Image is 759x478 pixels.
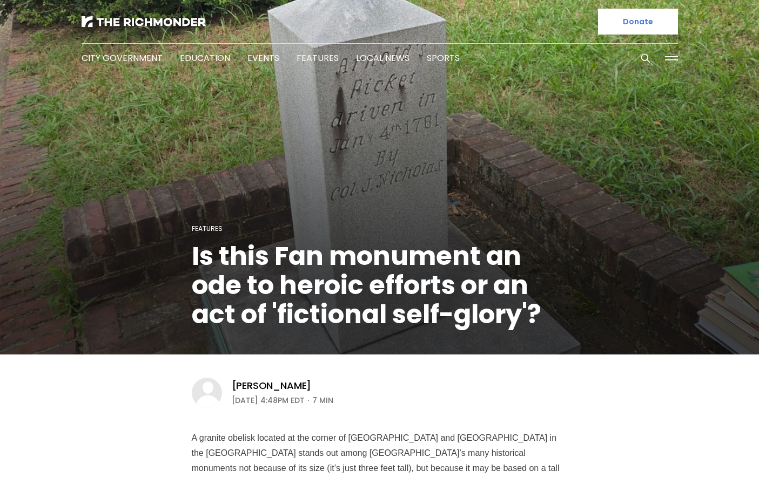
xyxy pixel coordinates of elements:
iframe: portal-trigger [702,425,759,478]
a: Features [192,224,223,233]
a: City Government [82,52,163,64]
a: Sports [427,52,460,64]
a: Events [247,52,279,64]
h1: Is this Fan monument an ode to heroic efforts or an act of 'fictional self-glory'? [192,242,568,329]
a: Features [297,52,339,64]
a: Education [180,52,230,64]
img: The Richmonder [82,16,206,27]
a: Donate [598,9,678,35]
a: Local News [356,52,409,64]
button: Search this site [637,50,654,66]
time: [DATE] 4:48PM EDT [232,394,305,407]
span: 7 min [312,394,333,407]
a: [PERSON_NAME] [232,379,312,392]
